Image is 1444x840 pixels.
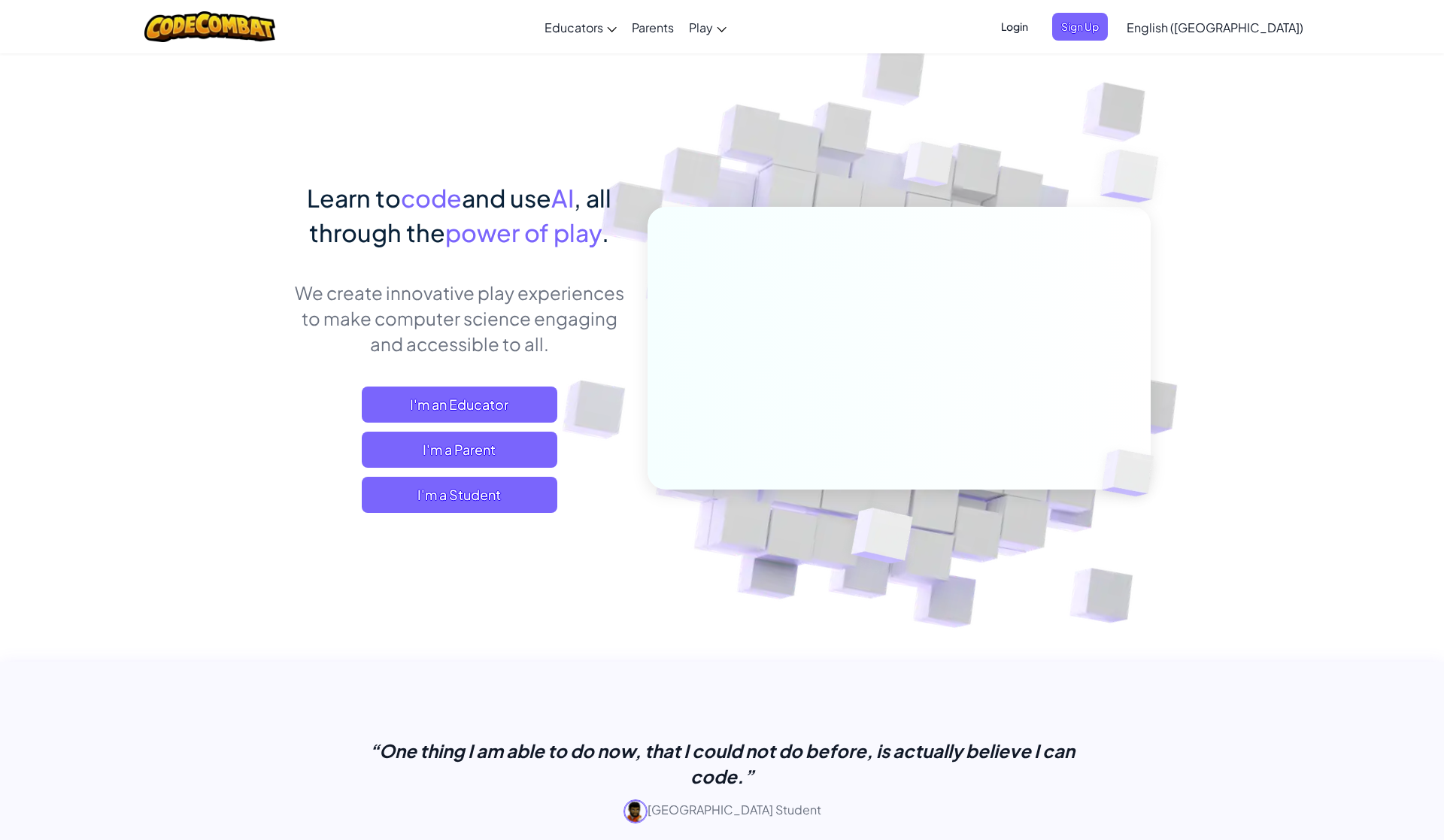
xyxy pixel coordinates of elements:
img: Overlap cubes [815,476,949,601]
span: Learn to [307,183,401,213]
img: Overlap cubes [875,112,984,224]
a: I'm a Parent [362,432,557,468]
p: We create innovative play experiences to make computer science engaging and accessible to all. [293,280,625,356]
button: I'm a Student [362,477,557,513]
span: and use [462,183,551,213]
a: English ([GEOGRAPHIC_DATA]) [1119,7,1311,47]
img: CodeCombat logo [144,11,276,42]
span: AI [551,183,574,213]
span: code [401,183,462,213]
span: English ([GEOGRAPHIC_DATA]) [1127,20,1303,35]
img: Overlap cubes [1070,113,1200,240]
span: Educators [545,20,603,35]
img: avatar [623,799,648,823]
span: . [602,217,609,247]
p: [GEOGRAPHIC_DATA] Student [346,799,1098,823]
span: power of play [445,217,602,247]
img: Overlap cubes [1077,418,1190,528]
a: Parents [624,7,681,47]
a: Educators [537,7,624,47]
button: Login [992,13,1037,41]
span: Play [689,20,713,35]
a: I'm an Educator [362,387,557,423]
a: Play [681,7,734,47]
p: “One thing I am able to do now, that I could not do before, is actually believe I can code.” [346,738,1098,789]
button: Sign Up [1052,13,1108,41]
